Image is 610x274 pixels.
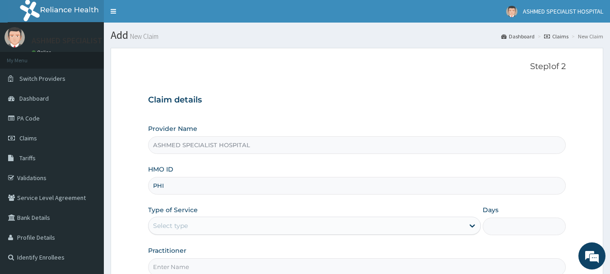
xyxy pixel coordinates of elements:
h3: Claim details [148,95,566,105]
div: Select type [153,221,188,230]
p: ASHMED SPECIALIST HOSPITAL [32,37,140,45]
img: User Image [5,27,25,47]
span: ASHMED SPECIALIST HOSPITAL [523,7,603,15]
label: Days [483,205,498,214]
label: Provider Name [148,124,197,133]
span: Switch Providers [19,74,65,83]
a: Online [32,49,53,56]
input: Enter HMO ID [148,177,566,195]
li: New Claim [569,33,603,40]
label: Practitioner [148,246,186,255]
h1: Add [111,29,603,41]
img: User Image [506,6,517,17]
a: Claims [544,33,568,40]
small: New Claim [128,33,158,40]
label: Type of Service [148,205,198,214]
span: Claims [19,134,37,142]
span: Dashboard [19,94,49,102]
a: Dashboard [501,33,535,40]
p: Step 1 of 2 [148,62,566,72]
label: HMO ID [148,165,173,174]
span: Tariffs [19,154,36,162]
